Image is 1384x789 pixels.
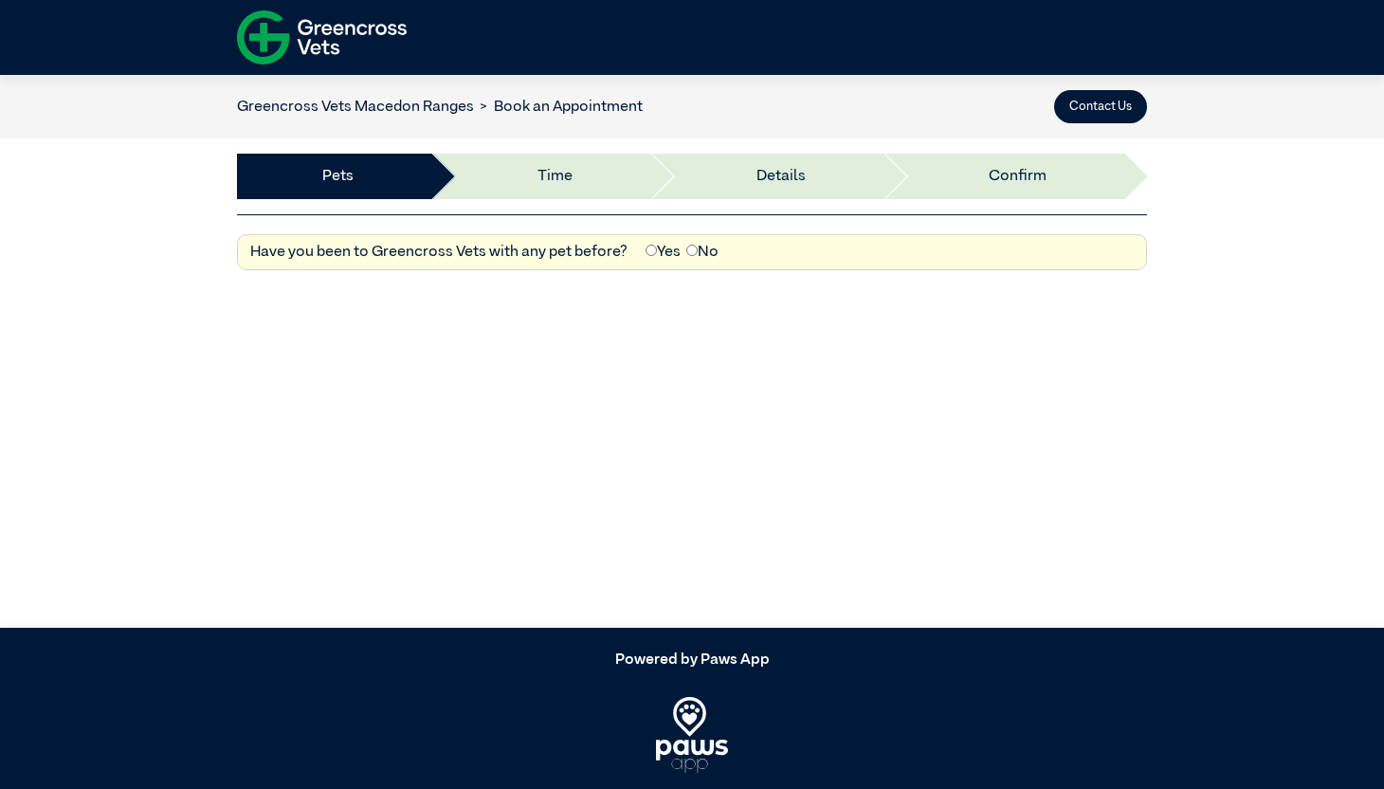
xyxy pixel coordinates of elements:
label: No [686,241,719,264]
button: Contact Us [1054,90,1147,123]
input: No [686,245,698,256]
h5: Powered by Paws App [237,651,1147,670]
label: Yes [646,241,681,264]
img: PawsApp [656,697,729,773]
input: Yes [646,245,657,256]
li: Book an Appointment [474,96,643,119]
label: Have you been to Greencross Vets with any pet before? [250,241,628,264]
a: Greencross Vets Macedon Ranges [237,100,474,115]
img: f-logo [237,5,407,70]
a: Pets [322,165,354,188]
nav: breadcrumb [237,96,643,119]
